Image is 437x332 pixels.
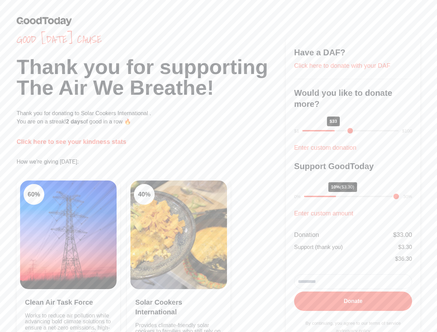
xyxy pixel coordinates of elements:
p: Thank you for donating to Solar Cookers International . You are on a streak! of good in a row 🔥 [17,109,286,126]
div: 10% [328,182,357,192]
div: $ [398,243,412,251]
div: 0% [294,193,301,200]
span: 33.00 [397,231,412,238]
img: GoodToday [17,17,72,26]
img: Clean Cooking Alliance [130,181,227,289]
div: $ [393,230,412,240]
h3: Have a DAF? [294,47,412,58]
div: $100 [402,128,412,135]
div: 30% [403,193,412,200]
img: Clean Air Task Force [20,181,117,289]
div: Donation [294,230,319,240]
a: Enter custom donation [294,144,356,151]
div: $33 [327,117,340,126]
div: 40 % [134,184,155,205]
h3: Solar Cookers International [135,297,222,317]
span: Good [DATE] cause [17,33,286,46]
h3: Support GoodToday [294,161,412,172]
div: Support (thank you) [294,243,343,251]
div: $ [395,255,412,263]
span: 3.30 [401,244,412,250]
h1: Thank you for supporting The Air We Breathe! [17,57,286,98]
a: Click here to see your kindness stats [17,138,126,145]
h3: Would you like to donate more? [294,87,412,110]
h3: Clean Air Task Force [25,297,112,307]
div: $1 [294,128,299,135]
a: Click here to donate with your DAF [294,62,390,69]
span: 36.30 [398,256,412,262]
button: Donate [294,292,412,311]
span: 2 days [66,119,83,124]
p: How we're giving [DATE]: [17,158,286,166]
span: ($3.30) [340,184,354,190]
a: Enter custom amount [294,210,353,217]
div: 60 % [24,184,44,205]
